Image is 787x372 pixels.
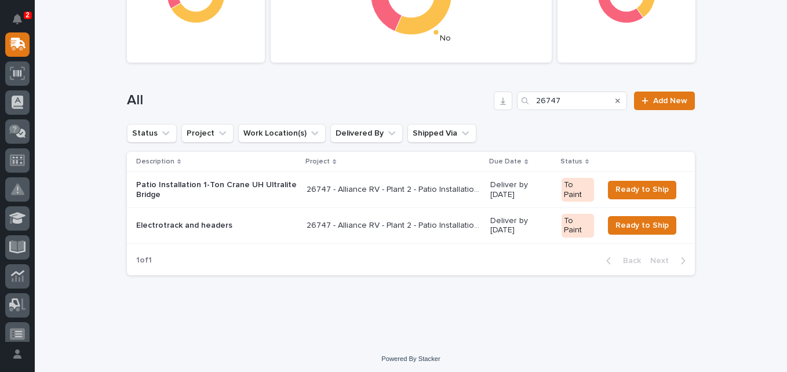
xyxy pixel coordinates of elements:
button: Notifications [5,7,30,31]
p: Description [136,155,174,168]
div: To Paint [562,214,594,238]
button: Next [646,256,695,266]
p: Status [560,155,582,168]
tr: Electrotrack and headers26747 - Alliance RV - Plant 2 - Patio Installation 1-Ton Crane w/ Anver L... [127,207,695,243]
button: Ready to Ship [608,181,676,199]
span: Add New [653,97,687,105]
p: Patio Installation 1-Ton Crane UH Ultralite Bridge [136,180,297,200]
p: 2 [25,11,30,19]
button: Shipped Via [407,124,476,143]
p: Deliver by [DATE] [490,180,552,200]
input: Search [517,92,627,110]
button: Work Location(s) [238,124,326,143]
button: Delivered By [330,124,403,143]
span: Next [650,256,676,266]
p: 26747 - Alliance RV - Plant 2 - Patio Installation 1-Ton Crane w/ Anver Lifter [307,183,483,195]
a: Powered By Stacker [381,355,440,362]
button: Back [597,256,646,266]
p: 1 of 1 [127,246,161,275]
button: Status [127,124,177,143]
button: Project [181,124,234,143]
span: Ready to Ship [615,183,669,196]
p: Project [305,155,330,168]
a: Add New [634,92,695,110]
tr: Patio Installation 1-Ton Crane UH Ultralite Bridge26747 - Alliance RV - Plant 2 - Patio Installat... [127,172,695,208]
span: Ready to Ship [615,218,669,232]
p: Electrotrack and headers [136,221,297,231]
span: Back [616,256,641,266]
text: No [440,35,451,43]
div: Notifications2 [14,14,30,32]
h1: All [127,92,489,109]
div: To Paint [562,178,594,202]
p: 26747 - Alliance RV - Plant 2 - Patio Installation 1-Ton Crane w/ Anver Lifter [307,218,483,231]
p: Due Date [489,155,522,168]
p: Deliver by [DATE] [490,216,552,236]
button: Ready to Ship [608,216,676,235]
